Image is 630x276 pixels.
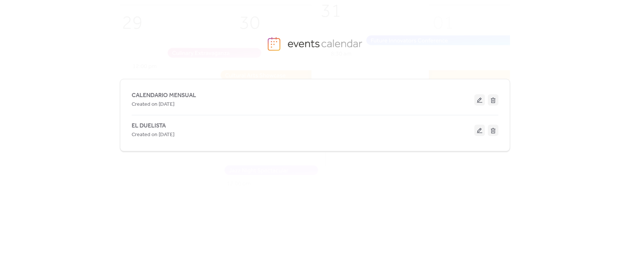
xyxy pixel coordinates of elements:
[132,130,174,139] span: Created on [DATE]
[132,91,196,100] span: CALENDARIO MENSUAL
[132,93,196,97] a: CALENDARIO MENSUAL
[132,124,166,128] a: EL DUELISTA
[132,100,174,109] span: Created on [DATE]
[132,121,166,130] span: EL DUELISTA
